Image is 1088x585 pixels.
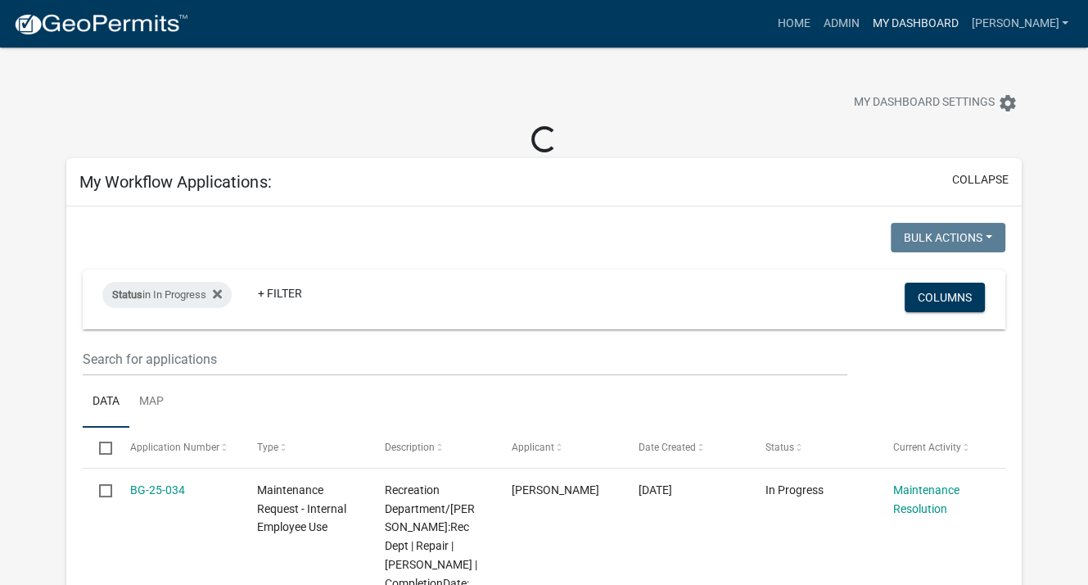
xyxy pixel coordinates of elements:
span: Current Activity [892,442,960,453]
i: settings [998,93,1018,113]
span: Type [257,442,278,453]
span: Status [765,442,794,453]
span: Date Created [639,442,696,453]
span: In Progress [765,483,824,497]
a: Map [129,376,174,429]
span: Maintenance Request - Internal Employee Use [257,483,346,534]
span: Applicant [512,442,554,453]
span: Description [384,442,434,453]
a: My Dashboard [865,8,964,39]
datatable-header-cell: Applicant [496,428,623,467]
datatable-header-cell: Application Number [115,428,242,467]
datatable-header-cell: Type [242,428,368,467]
a: Data [83,376,129,429]
span: Paul Metz [512,483,599,497]
button: collapse [952,171,1009,188]
a: Maintenance Resolution [892,483,959,515]
button: My Dashboard Settingssettings [841,87,1031,119]
div: in In Progress [102,282,232,308]
span: Status [112,288,142,301]
datatable-header-cell: Date Created [623,428,750,467]
a: Admin [816,8,865,39]
button: Columns [905,283,985,312]
span: 07/28/2025 [639,483,672,497]
datatable-header-cell: Current Activity [877,428,1004,467]
a: [PERSON_NAME] [964,8,1075,39]
button: Bulk Actions [891,223,1005,252]
span: Application Number [130,442,219,453]
a: + Filter [245,279,315,308]
a: BG-25-034 [130,483,185,497]
datatable-header-cell: Select [83,428,114,467]
input: Search for applications [83,342,846,376]
span: My Dashboard Settings [854,93,995,113]
a: Home [770,8,816,39]
datatable-header-cell: Status [750,428,877,467]
h5: My Workflow Applications: [79,172,271,192]
datatable-header-cell: Description [368,428,495,467]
